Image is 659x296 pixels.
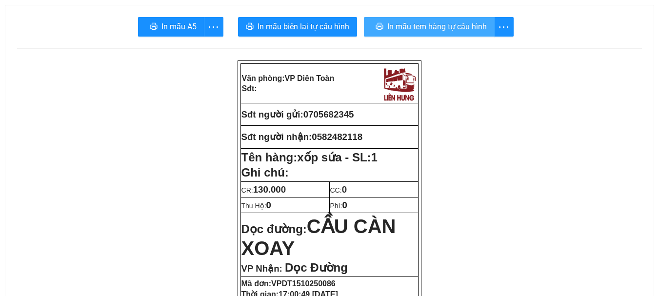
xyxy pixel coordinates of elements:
strong: Nhà xe Liên Hưng [3,5,80,15]
strong: Mã đơn: [241,279,336,288]
strong: Sđt người gửi: [241,109,303,119]
span: 0705682345 [303,109,354,119]
strong: Phiếu gửi hàng [40,63,106,74]
span: CẦU CÀN XOAY [241,216,396,259]
span: Thu Hộ: [241,202,271,210]
span: VPDT1510250086 [271,279,336,288]
span: xốp sứa - SL: [297,151,378,164]
img: logo [380,65,418,102]
span: Dọc Đường [285,261,348,274]
button: printerIn mẫu tem hàng tự cấu hình [364,17,495,37]
strong: Dọc đường: [241,222,396,257]
span: 0582482118 [312,132,362,142]
span: printer [376,22,383,32]
strong: Tên hàng: [241,151,378,164]
span: VP Diên Toàn [285,74,335,82]
span: printer [150,22,158,32]
span: more [204,21,223,33]
img: logo [105,12,143,53]
span: 1 [371,151,378,164]
button: more [494,17,514,37]
span: In mẫu A5 [161,20,197,33]
span: more [495,21,513,33]
strong: Sđt người nhận: [241,132,312,142]
strong: Sđt: [242,84,257,93]
button: more [204,17,223,37]
span: CC: [330,186,347,194]
span: 0 [266,200,271,210]
span: printer [246,22,254,32]
span: Phí: [330,202,347,210]
span: VP Nhận: [241,263,282,274]
span: CR: [241,186,286,194]
span: In mẫu tem hàng tự cấu hình [387,20,487,33]
button: printerIn mẫu A5 [138,17,204,37]
strong: VP: 77 [GEOGRAPHIC_DATA][PERSON_NAME][GEOGRAPHIC_DATA] [3,17,100,59]
button: printerIn mẫu biên lai tự cấu hình [238,17,357,37]
span: 130.000 [253,184,286,195]
span: 0 [342,200,347,210]
span: In mẫu biên lai tự cấu hình [258,20,349,33]
strong: Văn phòng: [242,74,335,82]
span: Ghi chú: [241,166,289,179]
span: 0 [342,184,347,195]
